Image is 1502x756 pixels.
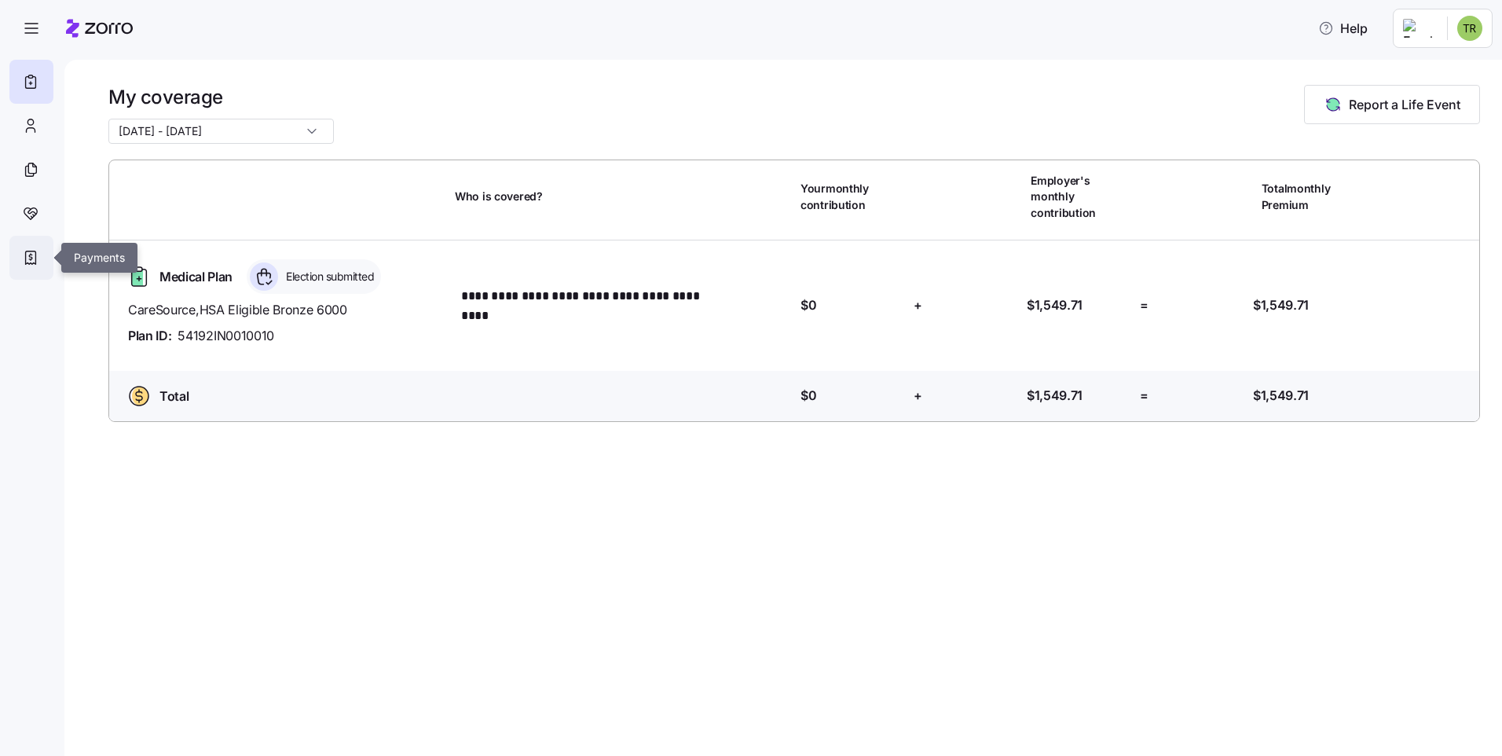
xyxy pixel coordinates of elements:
[1031,173,1134,221] span: Employer's monthly contribution
[1027,295,1083,315] span: $1,549.71
[455,189,543,204] span: Who is covered?
[128,326,171,346] span: Plan ID:
[1140,295,1148,315] span: =
[159,387,189,406] span: Total
[800,386,816,406] span: $0
[914,386,922,406] span: +
[1027,386,1083,406] span: $1,549.71
[159,267,233,287] span: Medical Plan
[1262,181,1365,213] span: Total monthly Premium
[108,85,334,109] h1: My coverage
[1318,19,1368,38] span: Help
[128,300,442,320] span: CareSource , HSA Eligible Bronze 6000
[281,269,374,284] span: Election submitted
[1306,13,1380,44] button: Help
[1304,85,1480,124] button: Report a Life Event
[1403,19,1434,38] img: Employer logo
[914,295,922,315] span: +
[1253,295,1309,315] span: $1,549.71
[800,295,816,315] span: $0
[1349,95,1460,114] span: Report a Life Event
[1457,16,1482,41] img: e04211a3d3d909768c53a8854c69d373
[1140,386,1148,406] span: =
[178,326,274,346] span: 54192IN0010010
[800,181,903,213] span: Your monthly contribution
[1253,386,1309,406] span: $1,549.71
